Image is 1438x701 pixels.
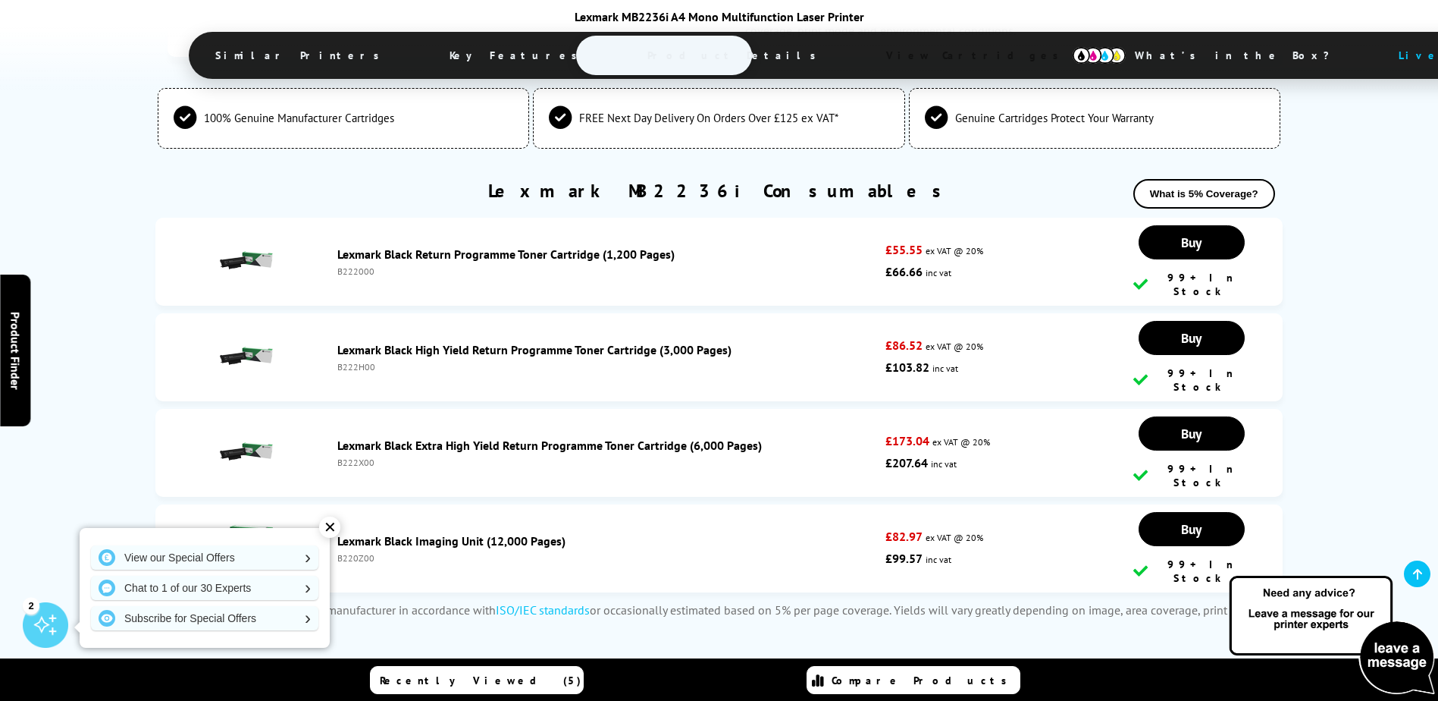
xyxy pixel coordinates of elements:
span: Product Finder [8,312,23,390]
span: Recently Viewed (5) [380,674,581,687]
div: B220Z00 [337,552,878,564]
a: Lexmark MB2236i Consumables [488,179,951,203]
div: ✕ [319,517,340,538]
span: FREE Next Day Delivery On Orders Over £125 ex VAT* [579,111,838,125]
span: Genuine Cartridges Protect Your Warranty [955,111,1154,125]
a: Lexmark Black Imaging Unit (12,000 Pages) [337,533,565,549]
span: Buy [1181,520,1201,538]
div: B222X00 [337,457,878,468]
span: inc vat [931,458,957,470]
span: ex VAT @ 20% [926,341,983,352]
span: 100% Genuine Manufacturer Cartridges [204,111,394,125]
p: **Page yields are declared by the manufacturer in accordance with or occasionally estimated based... [155,600,1282,641]
strong: £66.66 [885,264,923,279]
a: ISO/IEC standards [496,602,590,618]
div: 99+ In Stock [1133,558,1250,585]
strong: £82.97 [885,529,923,544]
span: Product Details [625,37,847,74]
span: ex VAT @ 20% [926,245,983,256]
strong: £103.82 [885,360,929,375]
span: ex VAT @ 20% [932,436,990,448]
div: 2 [23,597,39,614]
span: Similar Printers [193,37,410,74]
div: 99+ In Stock [1133,366,1250,394]
div: 99+ In Stock [1133,462,1250,489]
div: 99+ In Stock [1133,271,1250,298]
span: What’s in the Box? [1112,37,1367,74]
span: inc vat [932,363,958,374]
div: Lexmark MB2236i A4 Mono Multifunction Laser Printer [189,9,1250,24]
div: B222000 [337,266,878,277]
a: View our Special Offers [91,545,318,570]
span: inc vat [926,267,951,278]
strong: £173.04 [885,433,929,448]
img: Lexmark Black High Yield Return Programme Toner Cartridge (3,000 Pages) [220,329,273,382]
span: ex VAT @ 20% [926,532,983,543]
strong: £207.64 [885,455,928,470]
span: Buy [1181,329,1201,347]
a: Lexmark Black Return Programme Toner Cartridge (1,200 Pages) [337,247,675,262]
span: Key Features [427,37,608,74]
span: View Cartridges [863,36,1095,75]
a: Compare Products [807,666,1020,694]
div: B222H00 [337,361,878,373]
span: Buy [1181,234,1201,251]
strong: £99.57 [885,551,923,566]
a: Subscribe for Special Offers [91,606,318,630]
img: Lexmark Black Return Programme Toner Cartridge (1,200 Pages) [220,234,273,287]
img: Open Live Chat window [1226,574,1438,698]
strong: £86.52 [885,338,923,353]
a: Lexmark Black Extra High Yield Return Programme Toner Cartridge (6,000 Pages) [337,438,762,453]
a: Lexmark Black High Yield Return Programme Toner Cartridge (3,000 Pages) [337,342,732,357]
a: Recently Viewed (5) [370,666,584,694]
strong: £55.55 [885,242,923,257]
a: Chat to 1 of our 30 Experts [91,576,318,600]
span: Buy [1181,425,1201,442]
span: Compare Products [832,674,1015,687]
img: cmyk-icon.svg [1073,47,1126,64]
span: inc vat [926,554,951,565]
button: What is 5% Coverage? [1133,179,1275,209]
img: Lexmark Black Extra High Yield Return Programme Toner Cartridge (6,000 Pages) [220,425,273,478]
